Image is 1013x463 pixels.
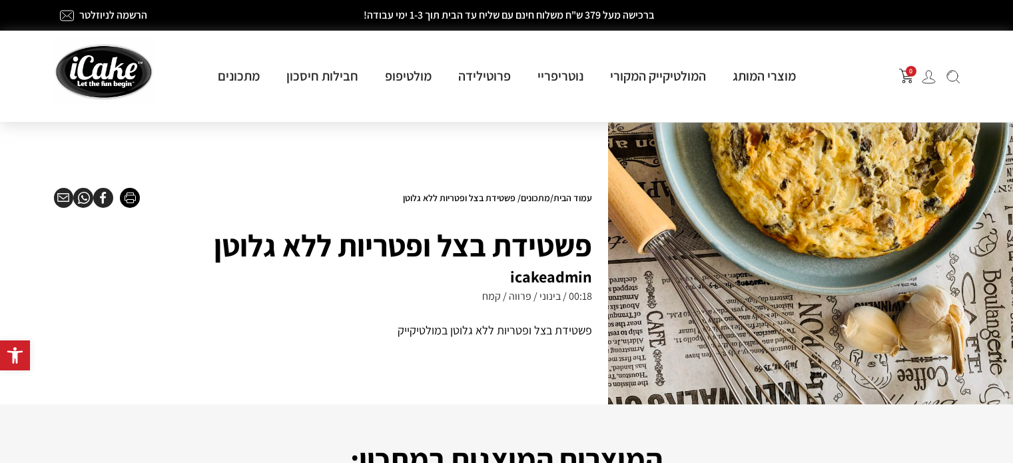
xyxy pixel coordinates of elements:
nav: Breadcrumb [403,193,592,203]
a: מוצרי המותג [719,67,809,85]
a: פרוטילידה [445,67,524,85]
h6: 00:18 / [563,291,592,302]
a: מתכונים [204,67,273,85]
h2: icakeadmin [54,268,592,284]
h6: קמח [482,291,501,302]
div: פשטידת בצל ופטריות ללא גלוטן במולטיקייק [54,322,592,339]
a: המולטיקייק המקורי [597,67,719,85]
a: נוטריפריי [524,67,597,85]
div: שיתוף ב whatsapp [73,188,93,208]
span: 0 [906,66,916,77]
a: מולטיפופ [372,67,445,85]
img: shopping-cart.png [899,69,914,83]
a: מתכונים [521,192,550,204]
a: הרשמה לניוזלטר [79,8,147,22]
h2: ברכישה מעל 379 ש"ח משלוח חינם עם שליח עד הבית תוך 1-3 ימי עבודה! [250,10,769,21]
h6: בינוני / [533,291,561,302]
a: חבילות חיסכון [273,67,372,85]
div: שיתוף ב email [54,188,74,208]
h6: פרווה / [503,291,531,302]
a: עמוד הבית [553,192,592,204]
h1: פשטידת בצל ופטריות ללא גלוטן [54,222,592,268]
button: פתח עגלת קניות צדדית [899,69,914,83]
div: שיתוף ב facebook [93,188,113,208]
